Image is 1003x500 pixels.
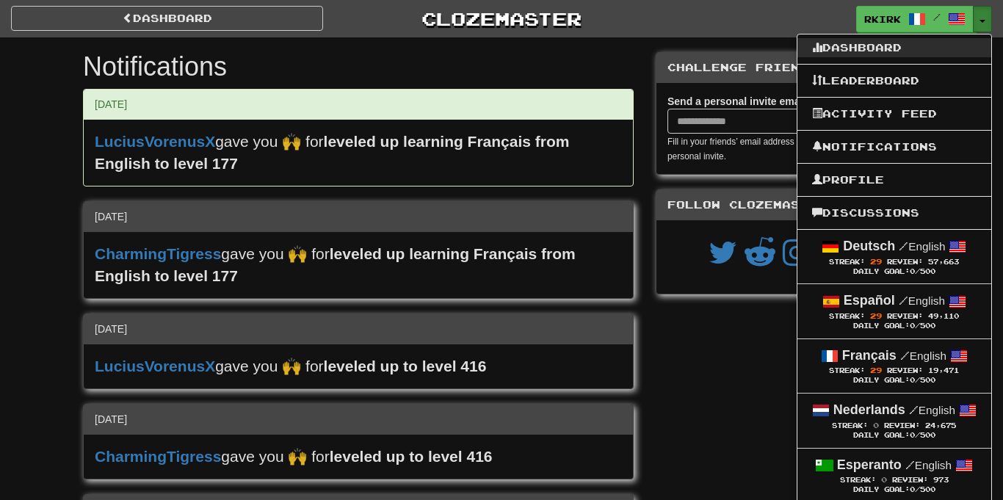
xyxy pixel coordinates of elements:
[812,267,977,277] div: Daily Goal: /500
[345,6,657,32] a: Clozemaster
[910,431,915,439] span: 0
[887,366,923,374] span: Review:
[840,476,876,484] span: Streak:
[873,421,879,430] span: 0
[899,294,945,307] small: English
[832,421,868,430] span: Streak:
[870,366,882,374] span: 29
[884,421,920,430] span: Review:
[900,349,946,362] small: English
[812,431,977,441] div: Daily Goal: /500
[324,358,487,374] strong: leveled up to level 416
[905,458,915,471] span: /
[899,240,945,253] small: English
[887,258,923,266] span: Review:
[837,457,902,472] strong: Esperanto
[910,485,915,493] span: 0
[892,476,928,484] span: Review:
[84,90,633,120] div: [DATE]
[870,311,882,320] span: 29
[797,339,991,393] a: Français /English Streak: 29 Review: 19,471 Daily Goal:0/500
[330,448,493,465] strong: leveled up to level 416
[829,258,865,266] span: Streak:
[829,366,865,374] span: Streak:
[909,404,955,416] small: English
[95,448,221,465] a: CharmingTigress
[925,421,956,430] span: 24,675
[656,190,919,220] div: Follow Clozemaster
[84,435,633,479] div: gave you 🙌 for
[84,120,633,186] div: gave you 🙌 for
[797,394,991,447] a: Nederlands /English Streak: 0 Review: 24,675 Daily Goal:0/500
[797,203,991,222] a: Discussions
[856,6,974,32] a: rkirk /
[84,202,633,232] div: [DATE]
[887,312,923,320] span: Review:
[928,312,959,320] span: 49,110
[84,314,633,344] div: [DATE]
[842,348,897,363] strong: Français
[95,133,215,150] a: LuciusVorenusX
[797,71,991,90] a: Leaderboard
[797,284,991,338] a: Español /English Streak: 29 Review: 49,110 Daily Goal:0/500
[844,293,895,308] strong: Español
[656,53,919,83] div: Challenge Friends
[84,232,633,298] div: gave you 🙌 for
[928,258,959,266] span: 57,663
[910,267,915,275] span: 0
[797,170,991,189] a: Profile
[843,239,895,253] strong: Deutsch
[910,376,915,384] span: 0
[11,6,323,31] a: Dashboard
[909,403,919,416] span: /
[899,239,908,253] span: /
[905,459,952,471] small: English
[797,38,991,57] a: Dashboard
[95,245,221,262] a: CharmingTigress
[829,312,865,320] span: Streak:
[928,366,959,374] span: 19,471
[84,405,633,435] div: [DATE]
[667,95,805,107] strong: Send a personal invite email
[812,376,977,385] div: Daily Goal: /500
[95,245,576,284] strong: leveled up learning Français from English to level 177
[797,104,991,123] a: Activity Feed
[900,349,910,362] span: /
[84,344,633,388] div: gave you 🙌 for
[933,476,949,484] span: 973
[95,358,215,374] a: LuciusVorenusX
[95,133,570,172] strong: leveled up learning Français from English to level 177
[881,475,887,484] span: 0
[833,402,905,417] strong: Nederlands
[812,485,977,495] div: Daily Goal: /500
[870,257,882,266] span: 29
[797,230,991,283] a: Deutsch /English Streak: 29 Review: 57,663 Daily Goal:0/500
[812,322,977,331] div: Daily Goal: /500
[899,294,908,307] span: /
[83,52,634,81] h1: Notifications
[864,12,901,26] span: rkirk
[910,322,915,330] span: 0
[797,137,991,156] a: Notifications
[933,12,941,22] span: /
[667,137,881,162] small: Fill in your friends’ email address and we’ll send them a personal invite.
